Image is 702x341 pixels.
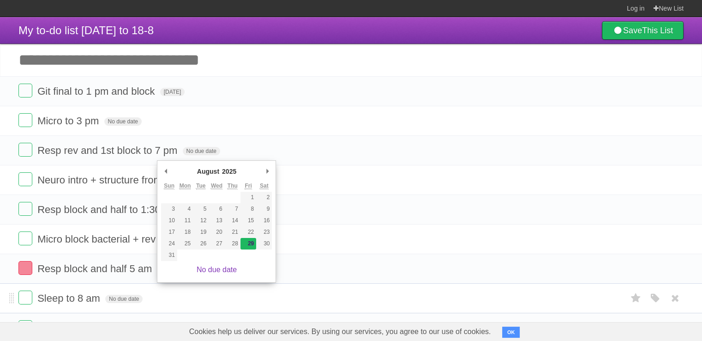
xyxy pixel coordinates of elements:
button: 16 [256,215,272,226]
button: 21 [225,226,240,238]
button: 18 [177,226,193,238]
button: 11 [177,215,193,226]
button: 28 [225,238,240,250]
button: 19 [193,226,209,238]
button: 25 [177,238,193,250]
button: 20 [209,226,224,238]
abbr: Thursday [228,183,238,189]
button: 31 [161,250,177,261]
label: Done [18,84,32,97]
span: Cookies help us deliver our services. By using our services, you agree to our use of cookies. [180,323,500,341]
abbr: Monday [180,183,191,189]
button: 9 [256,203,272,215]
button: 2 [256,192,272,203]
a: SaveThis List [602,21,684,40]
span: Neuro intro + structure from to 11 [37,174,190,186]
button: 7 [225,203,240,215]
button: 8 [240,203,256,215]
span: Resp block and half to 1:30 am [37,204,180,215]
button: 15 [240,215,256,226]
span: No due date [105,295,143,303]
span: Git final to 1 pm and block [37,85,157,97]
span: No due date [183,147,220,155]
label: Done [18,113,32,127]
abbr: Tuesday [196,183,205,189]
button: 24 [161,238,177,250]
span: Micro block bacterial + rev 3 am [37,233,183,245]
button: 6 [209,203,224,215]
span: Resp block and half 5 am [37,263,154,274]
div: 2025 [221,164,238,178]
span: No due date [104,117,142,126]
abbr: Wednesday [211,183,222,189]
span: Sleep to 8 am [37,292,102,304]
span: Resp rev and 1st block to 7 pm [37,145,180,156]
button: 22 [240,226,256,238]
abbr: Sunday [164,183,174,189]
span: Micro to 3 pm [37,115,101,127]
label: Done [18,231,32,245]
button: 13 [209,215,224,226]
button: 27 [209,238,224,250]
label: Done [18,143,32,157]
label: Done [18,172,32,186]
button: Next Month [263,164,272,178]
abbr: Friday [245,183,252,189]
button: 26 [193,238,209,250]
button: 23 [256,226,272,238]
button: 1 [240,192,256,203]
label: Done [18,291,32,304]
button: 3 [161,203,177,215]
button: Previous Month [161,164,170,178]
button: 4 [177,203,193,215]
abbr: Saturday [260,183,269,189]
a: No due date [197,266,237,274]
button: 10 [161,215,177,226]
button: 17 [161,226,177,238]
button: 30 [256,238,272,250]
span: [DATE] [160,88,185,96]
b: This List [642,26,673,35]
button: 5 [193,203,209,215]
span: My to-do list [DATE] to 18-8 [18,24,154,37]
div: August [196,164,221,178]
button: 14 [225,215,240,226]
button: 29 [240,238,256,250]
label: Done [18,261,32,275]
button: 12 [193,215,209,226]
label: Done [18,202,32,216]
button: OK [502,327,520,338]
label: Star task [627,291,645,306]
label: Done [18,320,32,334]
